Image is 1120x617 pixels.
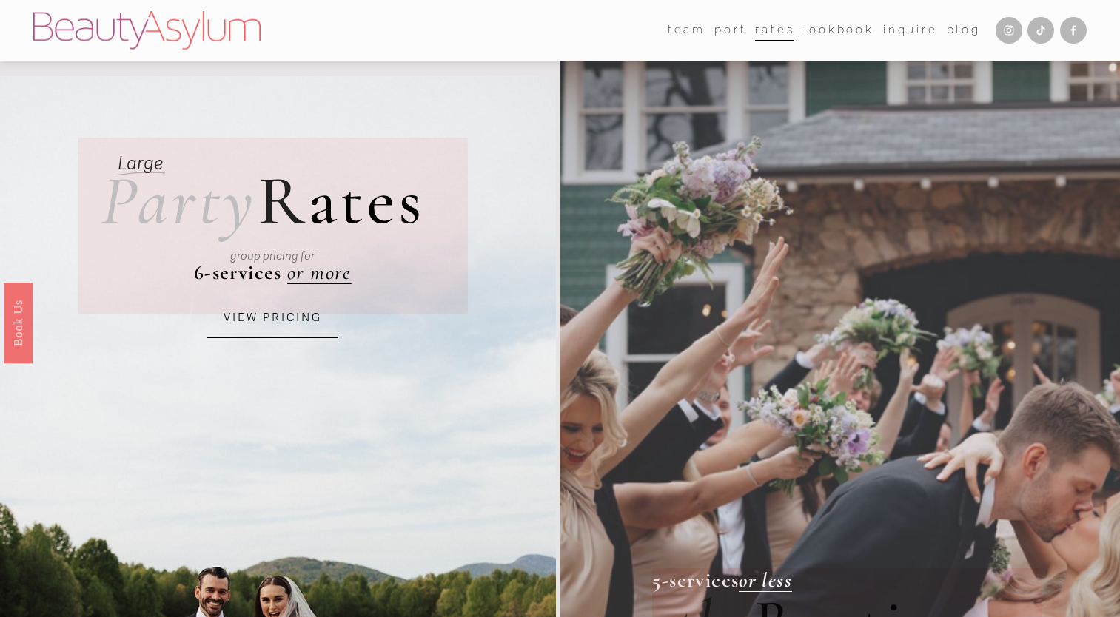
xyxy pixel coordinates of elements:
[739,567,792,593] a: or less
[668,20,705,40] span: team
[804,19,874,41] a: Lookbook
[996,17,1022,44] a: Instagram
[652,567,739,593] strong: 5-services
[714,19,746,41] a: port
[33,11,261,50] img: Beauty Asylum | Bridal Hair &amp; Makeup Charlotte &amp; Atlanta
[230,249,315,263] em: group pricing for
[755,19,794,41] a: Rates
[101,166,425,235] h2: ates
[207,298,339,338] a: VIEW PRICING
[1060,17,1087,44] a: Facebook
[883,19,938,41] a: Inquire
[1027,17,1054,44] a: TikTok
[947,19,981,41] a: Blog
[668,19,705,41] a: folder dropdown
[258,159,308,243] span: R
[118,152,163,175] em: Large
[101,159,258,243] em: Party
[4,283,33,363] a: Book Us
